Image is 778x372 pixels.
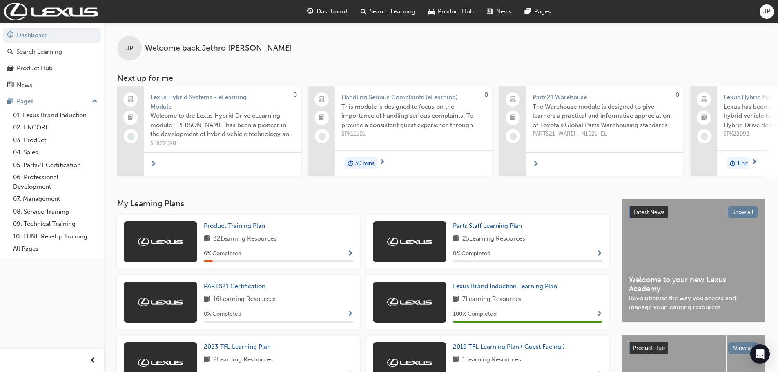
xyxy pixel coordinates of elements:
[533,102,677,130] span: The Warehouse module is designed to give learners a practical and informative appreciation of Toy...
[213,234,276,244] span: 32 Learning Resources
[204,282,269,291] a: PARTS21 Certification
[4,3,98,20] img: Trak
[104,74,778,83] h3: Next up for me
[204,283,265,290] span: PARTS21 Certification
[10,205,101,218] a: 08. Service Training
[317,7,348,16] span: Dashboard
[138,298,183,306] img: Trak
[10,121,101,134] a: 02. ENCORE
[10,218,101,230] a: 09. Technical Training
[10,159,101,172] a: 05. Parts21 Certification
[3,45,101,60] a: Search Learning
[484,91,488,98] span: 0
[355,159,375,168] span: 30 mins
[117,86,301,176] a: 0Lexus Hybrid Systems - eLearning ModuleWelcome to the Lexus Hybrid Drive eLearning module. [PERS...
[204,249,241,258] span: 6 % Completed
[150,161,156,168] span: next-icon
[347,311,353,318] span: Show Progress
[128,94,134,105] span: laptop-icon
[730,158,736,169] span: duration-icon
[453,221,525,231] a: Parts Staff Learning Plan
[596,249,602,259] button: Show Progress
[10,243,101,255] a: All Pages
[341,93,486,102] span: Handling Serious Complaints (eLearning)
[117,199,609,208] h3: My Learning Plans
[387,359,432,367] img: Trak
[347,309,353,319] button: Show Progress
[480,3,518,20] a: news-iconNews
[319,94,325,105] span: laptop-icon
[7,49,13,56] span: search-icon
[750,344,770,364] div: Open Intercom Messenger
[533,161,539,168] span: next-icon
[10,109,101,122] a: 01. Lexus Brand Induction
[3,26,101,94] button: DashboardSearch LearningProduct HubNews
[763,7,770,16] span: JP
[3,94,101,109] button: Pages
[737,159,747,168] span: 1 hr
[453,294,459,305] span: book-icon
[453,343,565,350] span: 2019 TFL Learning Plan ( Guest Facing )
[145,44,292,53] span: Welcome back , Jethro [PERSON_NAME]
[496,7,512,16] span: News
[453,310,497,319] span: 100 % Completed
[319,133,326,140] span: learningRecordVerb_NONE-icon
[347,249,353,259] button: Show Progress
[510,94,516,105] span: laptop-icon
[204,343,271,350] span: 2023 TFL Learning Plan
[596,311,602,318] span: Show Progress
[453,222,522,229] span: Parts Staff Learning Plan
[213,355,273,365] span: 2 Learning Resources
[10,230,101,243] a: 10. TUNE Rev-Up Training
[622,199,765,322] a: Latest NewsShow allWelcome to your new Lexus AcademyRevolutionise the way you access and manage y...
[138,238,183,246] img: Trak
[293,91,297,98] span: 0
[379,159,385,166] span: next-icon
[760,4,774,19] button: JP
[341,129,486,139] span: SPK11101
[596,309,602,319] button: Show Progress
[204,221,268,231] a: Product Training Plan
[728,342,759,354] button: Show all
[701,94,707,105] span: laptop-icon
[348,158,353,169] span: duration-icon
[701,133,708,140] span: learningRecordVerb_NONE-icon
[138,359,183,367] img: Trak
[487,7,493,17] span: news-icon
[7,32,13,39] span: guage-icon
[370,7,415,16] span: Search Learning
[499,86,683,176] a: 0Parts21 WarehouseThe Warehouse module is designed to give learners a practical and informative a...
[92,96,98,107] span: up-icon
[204,310,241,319] span: 0 % Completed
[307,7,313,17] span: guage-icon
[534,7,551,16] span: Pages
[453,355,459,365] span: book-icon
[387,238,432,246] img: Trak
[301,3,354,20] a: guage-iconDashboard
[7,65,13,72] span: car-icon
[17,64,53,73] div: Product Hub
[387,298,432,306] img: Trak
[204,234,210,244] span: book-icon
[728,206,758,218] button: Show all
[510,133,517,140] span: learningRecordVerb_NONE-icon
[633,209,664,216] span: Latest News
[533,93,677,102] span: Parts21 Warehouse
[347,250,353,258] span: Show Progress
[525,7,531,17] span: pages-icon
[361,7,366,17] span: search-icon
[462,355,521,365] span: 1 Learning Resources
[533,129,677,139] span: PARTS21_WAREH_N1021_EL
[341,102,486,130] span: This module is designed to focus on the importance of handling serious complaints. To provide a c...
[10,146,101,159] a: 04. Sales
[150,93,294,111] span: Lexus Hybrid Systems - eLearning Module
[751,159,757,166] span: next-icon
[453,249,490,258] span: 0 % Completed
[453,342,568,352] a: 2019 TFL Learning Plan ( Guest Facing )
[7,98,13,105] span: pages-icon
[675,91,679,98] span: 0
[462,294,522,305] span: 7 Learning Resources
[10,171,101,193] a: 06. Professional Development
[17,80,32,90] div: News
